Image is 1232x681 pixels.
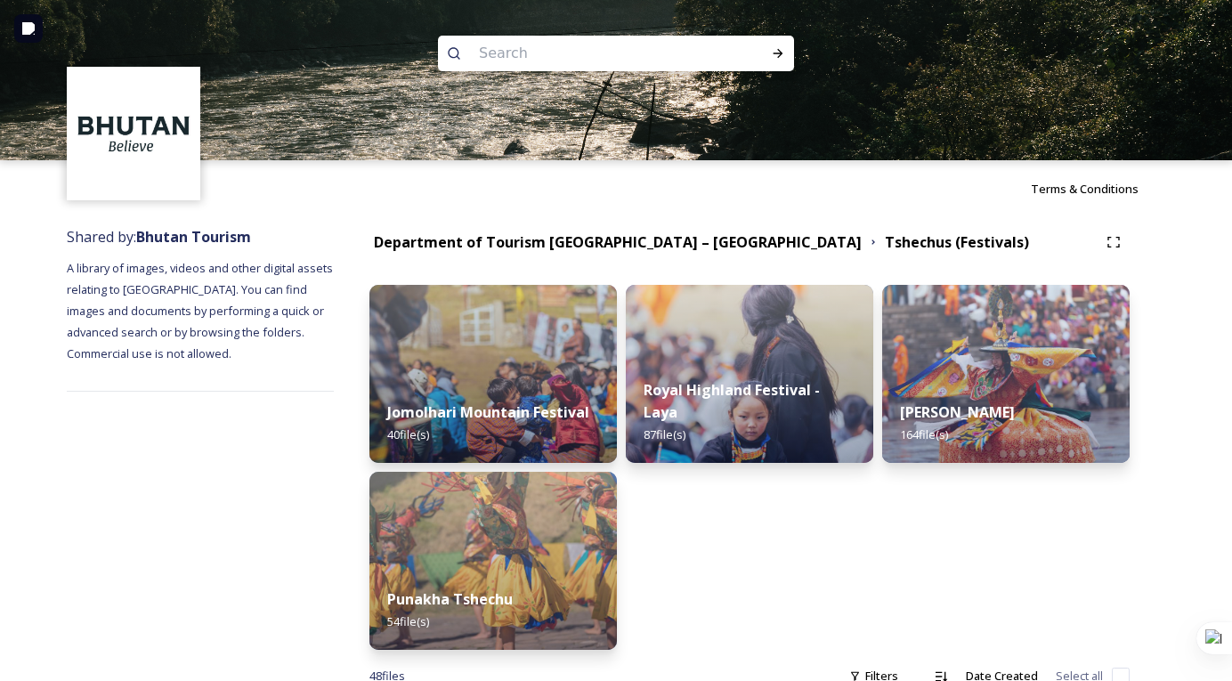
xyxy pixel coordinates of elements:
[470,34,714,73] input: Search
[369,472,617,650] img: Dechenphu%2520Festival9.jpg
[387,613,429,629] span: 54 file(s)
[69,69,199,199] img: BT_Logo_BB_Lockup_CMYK_High%2520Res.jpg
[882,285,1130,463] img: Thimphu%2520Setchu%25202.jpeg
[387,589,513,609] strong: Punakha Tshechu
[387,426,429,442] span: 40 file(s)
[1031,178,1165,199] a: Terms & Conditions
[369,285,617,463] img: DSC00580.jpg
[644,426,685,442] span: 87 file(s)
[644,380,820,422] strong: Royal Highland Festival - Laya
[67,260,336,361] span: A library of images, videos and other digital assets relating to [GEOGRAPHIC_DATA]. You can find ...
[387,402,589,422] strong: Jomolhari Mountain Festival
[136,227,251,247] strong: Bhutan Tourism
[900,426,948,442] span: 164 file(s)
[885,232,1029,252] strong: Tshechus (Festivals)
[626,285,873,463] img: LLL05247.jpg
[1031,181,1139,197] span: Terms & Conditions
[374,232,862,252] strong: Department of Tourism [GEOGRAPHIC_DATA] – [GEOGRAPHIC_DATA]
[67,227,251,247] span: Shared by:
[900,402,1015,422] strong: [PERSON_NAME]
